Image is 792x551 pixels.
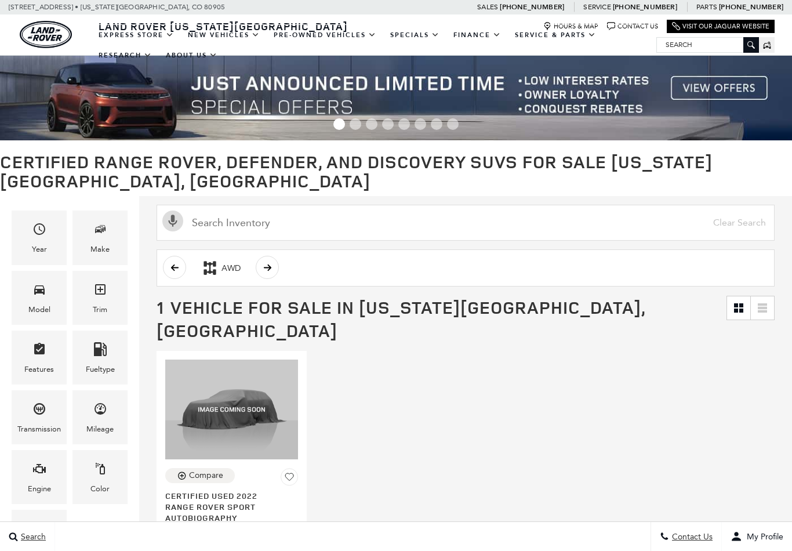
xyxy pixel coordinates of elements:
img: Land Rover [20,21,72,48]
div: Fueltype [86,363,115,376]
a: Research [92,45,159,66]
a: Certified Used 2022Range Rover Sport Autobiography [165,490,298,523]
img: 2022 LAND ROVER Range Rover Sport Autobiography [165,360,298,459]
span: Contact Us [669,532,713,542]
div: Model [28,303,50,316]
span: Service [583,3,611,11]
span: Make [93,219,107,243]
span: Range Rover Sport Autobiography [165,501,289,523]
a: Service & Parts [508,25,603,45]
span: Features [32,339,46,363]
a: About Us [159,45,224,66]
span: Certified Used 2022 [165,490,289,501]
button: Save Vehicle [281,468,298,490]
div: ColorColor [72,450,128,504]
span: Sales [477,3,498,11]
a: Finance [446,25,508,45]
a: Visit Our Jaguar Website [672,22,769,31]
span: Year [32,219,46,243]
div: TransmissionTransmission [12,390,67,444]
a: Land Rover [US_STATE][GEOGRAPHIC_DATA] [92,19,355,33]
span: Parts [696,3,717,11]
span: Go to slide 6 [415,118,426,130]
button: Compare Vehicle [165,468,235,483]
span: My Profile [742,532,783,542]
a: [STREET_ADDRESS] • [US_STATE][GEOGRAPHIC_DATA], CO 80905 [9,3,225,11]
span: Go to slide 3 [366,118,377,130]
div: Make [90,243,110,256]
span: Model [32,280,46,303]
a: [PHONE_NUMBER] [719,2,783,12]
div: TrimTrim [72,271,128,325]
a: [PHONE_NUMBER] [613,2,677,12]
span: Go to slide 5 [398,118,410,130]
button: AWDAWD [195,256,247,280]
button: Open user profile menu [722,522,792,551]
div: Mileage [86,423,114,436]
a: EXPRESS STORE [92,25,181,45]
div: AWD [221,263,241,274]
span: Fueltype [93,339,107,363]
span: Mileage [93,399,107,423]
a: Specials [383,25,446,45]
a: land-rover [20,21,72,48]
span: 1 Vehicle for Sale in [US_STATE][GEOGRAPHIC_DATA], [GEOGRAPHIC_DATA] [157,295,645,342]
div: FueltypeFueltype [72,331,128,385]
span: Engine [32,459,46,483]
span: Go to slide 4 [382,118,394,130]
div: Year [32,243,47,256]
div: Trim [93,303,107,316]
span: Search [18,532,46,542]
span: Land Rover [US_STATE][GEOGRAPHIC_DATA] [99,19,348,33]
div: Transmission [17,423,61,436]
div: MileageMileage [72,390,128,444]
div: AWD [201,259,219,277]
nav: Main Navigation [92,25,656,66]
div: Engine [28,483,51,495]
span: Color [93,459,107,483]
input: Search [657,38,758,52]
span: Go to slide 1 [333,118,345,130]
span: Transmission [32,399,46,423]
div: Features [24,363,54,376]
div: ModelModel [12,271,67,325]
div: MakeMake [72,211,128,264]
div: YearYear [12,211,67,264]
a: Hours & Map [543,22,598,31]
span: Trim [93,280,107,303]
a: [PHONE_NUMBER] [500,2,564,12]
div: Compare [189,470,223,481]
span: Go to slide 8 [447,118,459,130]
a: Contact Us [607,22,658,31]
span: Go to slide 2 [350,118,361,130]
a: New Vehicles [181,25,267,45]
button: scroll left [163,256,186,279]
div: EngineEngine [12,450,67,504]
div: Color [90,483,110,495]
span: Bodystyle [32,519,46,542]
input: Search Inventory [157,205,775,241]
span: Go to slide 7 [431,118,442,130]
div: FeaturesFeatures [12,331,67,385]
a: Pre-Owned Vehicles [267,25,383,45]
svg: Click to toggle on voice search [162,211,183,231]
button: scroll right [256,256,279,279]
